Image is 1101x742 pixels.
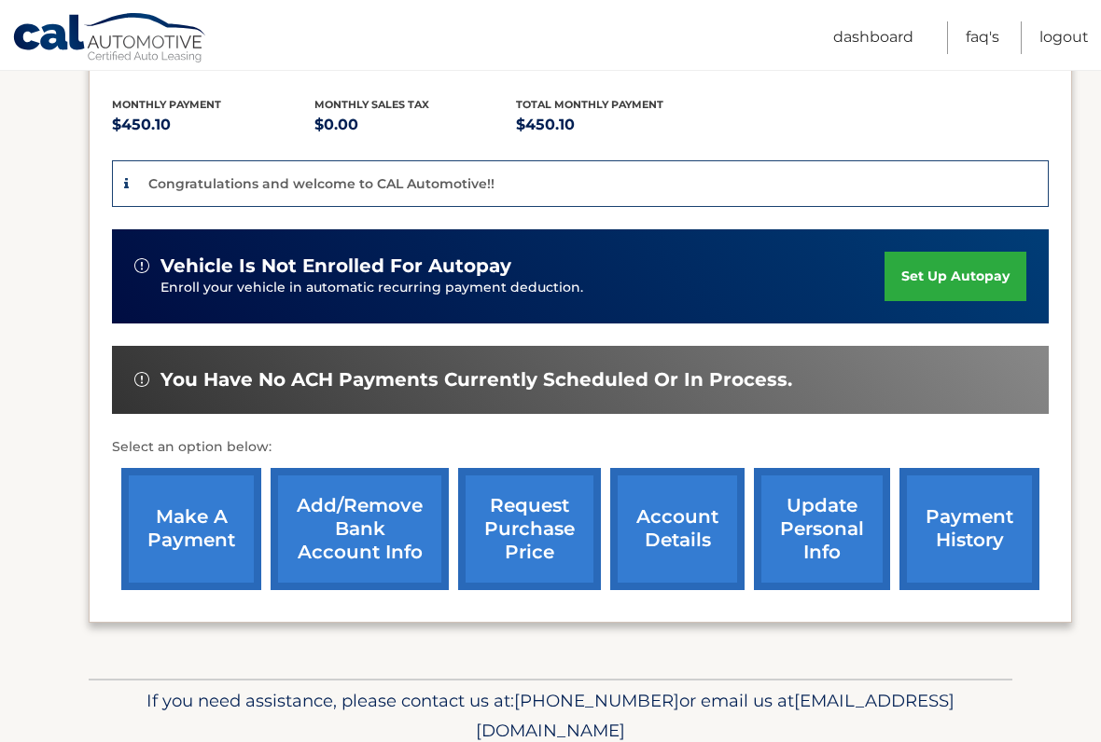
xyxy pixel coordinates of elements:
a: Logout [1039,21,1089,54]
span: Monthly Payment [112,98,221,111]
span: You have no ACH payments currently scheduled or in process. [160,368,792,392]
img: alert-white.svg [134,372,149,387]
p: $450.10 [516,112,718,138]
a: Dashboard [833,21,913,54]
span: [PHONE_NUMBER] [514,690,679,711]
img: alert-white.svg [134,258,149,273]
p: Select an option below: [112,436,1049,459]
a: set up autopay [885,252,1026,301]
span: vehicle is not enrolled for autopay [160,254,511,278]
a: payment history [899,468,1039,590]
a: make a payment [121,468,261,590]
a: request purchase price [458,468,601,590]
a: Cal Automotive [12,12,208,66]
a: Add/Remove bank account info [271,468,449,590]
p: Enroll your vehicle in automatic recurring payment deduction. [160,278,885,298]
span: Total Monthly Payment [516,98,663,111]
p: $450.10 [112,112,314,138]
a: update personal info [754,468,890,590]
span: Monthly sales Tax [314,98,429,111]
p: $0.00 [314,112,517,138]
a: account details [610,468,745,590]
p: Congratulations and welcome to CAL Automotive!! [148,175,495,192]
a: FAQ's [966,21,999,54]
